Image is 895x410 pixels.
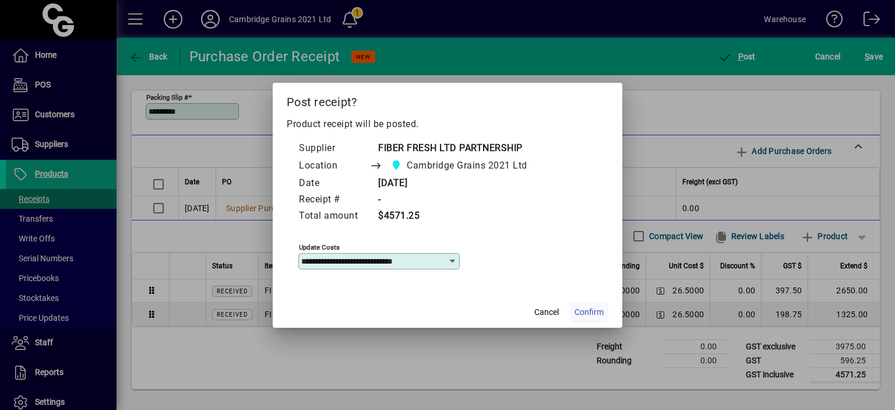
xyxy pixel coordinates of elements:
span: Cambridge Grains 2021 Ltd [387,157,532,174]
span: Cancel [534,306,559,318]
td: - [369,192,549,208]
span: Confirm [575,306,604,318]
td: Receipt # [298,192,369,208]
td: Supplier [298,141,369,157]
p: Product receipt will be posted. [287,117,608,131]
td: $4571.25 [369,208,549,225]
td: Total amount [298,208,369,225]
button: Cancel [528,302,565,323]
td: [DATE] [369,176,549,192]
h2: Post receipt? [273,83,622,117]
td: Location [298,157,369,176]
span: Cambridge Grains 2021 Ltd [407,159,527,173]
td: FIBER FRESH LTD PARTNERSHIP [369,141,549,157]
mat-label: Update costs [299,243,340,251]
td: Date [298,176,369,192]
button: Confirm [570,302,608,323]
